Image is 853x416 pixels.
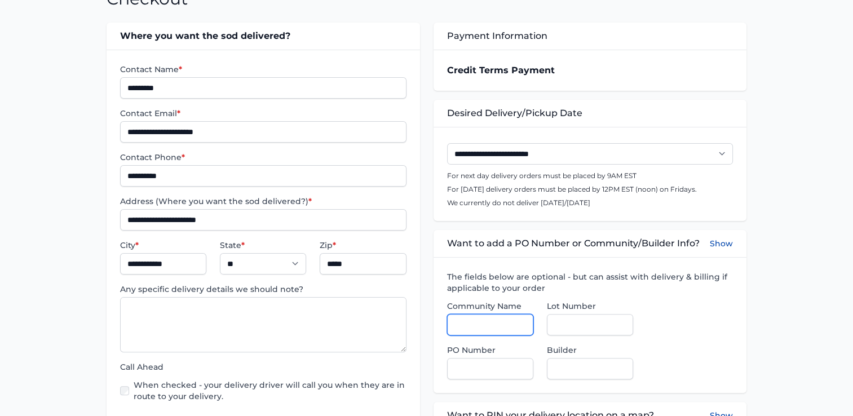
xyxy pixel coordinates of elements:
[447,344,533,356] label: PO Number
[447,300,533,312] label: Community Name
[547,300,633,312] label: Lot Number
[120,361,406,373] label: Call Ahead
[547,344,633,356] label: Builder
[447,237,700,250] span: Want to add a PO Number or Community/Builder Info?
[120,284,406,295] label: Any specific delivery details we should note?
[134,379,406,402] label: When checked - your delivery driver will call you when they are in route to your delivery.
[447,65,555,76] strong: Credit Terms Payment
[320,240,406,251] label: Zip
[434,23,746,50] div: Payment Information
[434,100,746,127] div: Desired Delivery/Pickup Date
[107,23,419,50] div: Where you want the sod delivered?
[120,240,206,251] label: City
[120,64,406,75] label: Contact Name
[447,198,733,207] p: We currently do not deliver [DATE]/[DATE]
[447,171,733,180] p: For next day delivery orders must be placed by 9AM EST
[710,237,733,250] button: Show
[220,240,306,251] label: State
[447,271,733,294] label: The fields below are optional - but can assist with delivery & billing if applicable to your order
[447,185,733,194] p: For [DATE] delivery orders must be placed by 12PM EST (noon) on Fridays.
[120,152,406,163] label: Contact Phone
[120,196,406,207] label: Address (Where you want the sod delivered?)
[120,108,406,119] label: Contact Email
